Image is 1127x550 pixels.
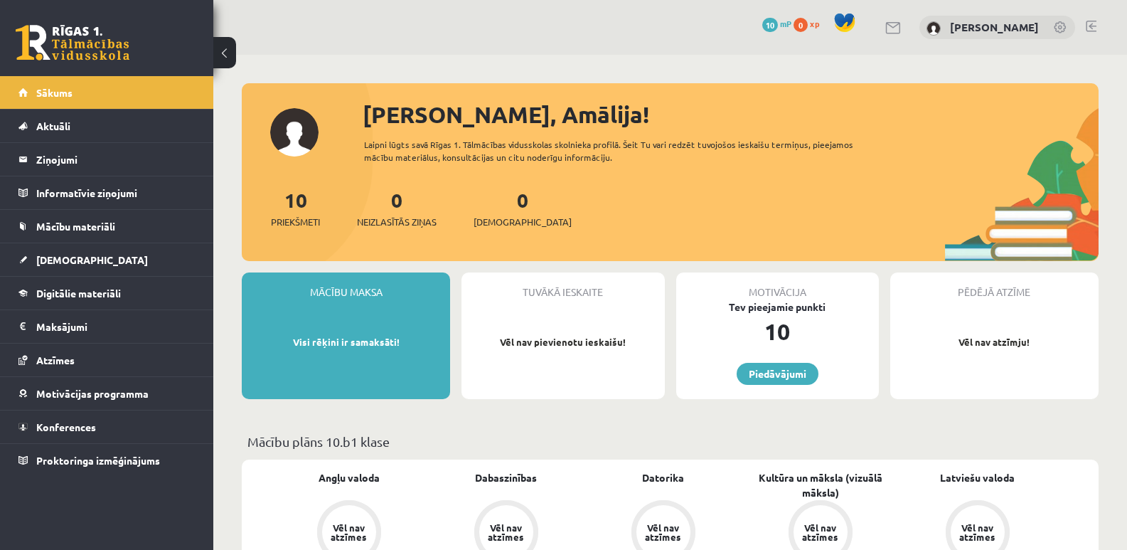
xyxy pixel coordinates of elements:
p: Visi rēķini ir samaksāti! [249,335,443,349]
span: mP [780,18,791,29]
p: Mācību plāns 10.b1 klase [247,432,1093,451]
a: Angļu valoda [319,470,380,485]
div: Vēl nav atzīmes [643,523,683,541]
legend: Informatīvie ziņojumi [36,176,196,209]
span: Atzīmes [36,354,75,366]
a: 0 xp [794,18,826,29]
span: 0 [794,18,808,32]
span: xp [810,18,819,29]
legend: Maksājumi [36,310,196,343]
span: Proktoringa izmēģinājums [36,454,160,467]
a: Rīgas 1. Tālmācības vidusskola [16,25,129,60]
div: Mācību maksa [242,273,450,300]
div: Vēl nav atzīmes [801,523,840,541]
a: Mācību materiāli [18,210,196,243]
a: Atzīmes [18,344,196,376]
a: Digitālie materiāli [18,277,196,310]
a: Konferences [18,411,196,443]
p: Vēl nav atzīmju! [897,335,1091,349]
a: 10 mP [762,18,791,29]
a: Motivācijas programma [18,377,196,410]
span: [DEMOGRAPHIC_DATA] [36,253,148,266]
div: Motivācija [676,273,879,300]
span: Aktuāli [36,120,70,132]
div: Pēdējā atzīme [890,273,1099,300]
div: Laipni lūgts savā Rīgas 1. Tālmācības vidusskolas skolnieka profilā. Šeit Tu vari redzēt tuvojošo... [364,138,878,164]
div: Vēl nav atzīmes [958,523,998,541]
a: [PERSON_NAME] [950,20,1039,34]
span: Sākums [36,86,73,99]
div: Vēl nav atzīmes [329,523,369,541]
div: Tuvākā ieskaite [461,273,664,300]
div: Vēl nav atzīmes [486,523,526,541]
span: [DEMOGRAPHIC_DATA] [474,215,572,229]
a: Sākums [18,76,196,109]
a: Kultūra un māksla (vizuālā māksla) [742,470,899,500]
span: 10 [762,18,778,32]
a: Piedāvājumi [737,363,818,385]
a: Datorika [642,470,684,485]
span: Priekšmeti [271,215,320,229]
a: Informatīvie ziņojumi [18,176,196,209]
span: Neizlasītās ziņas [357,215,437,229]
a: Ziņojumi [18,143,196,176]
span: Mācību materiāli [36,220,115,233]
div: [PERSON_NAME], Amālija! [363,97,1099,132]
span: Digitālie materiāli [36,287,121,300]
a: Latviešu valoda [940,470,1015,485]
a: 0[DEMOGRAPHIC_DATA] [474,187,572,229]
a: 10Priekšmeti [271,187,320,229]
a: Maksājumi [18,310,196,343]
a: 0Neizlasītās ziņas [357,187,437,229]
span: Konferences [36,421,96,433]
a: Dabaszinības [475,470,537,485]
div: 10 [676,314,879,349]
img: Amālija Gabrene [926,21,941,36]
span: Motivācijas programma [36,387,149,400]
a: Aktuāli [18,110,196,142]
a: Proktoringa izmēģinājums [18,444,196,477]
legend: Ziņojumi [36,143,196,176]
div: Tev pieejamie punkti [676,300,879,314]
p: Vēl nav pievienotu ieskaišu! [469,335,657,349]
a: [DEMOGRAPHIC_DATA] [18,243,196,276]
